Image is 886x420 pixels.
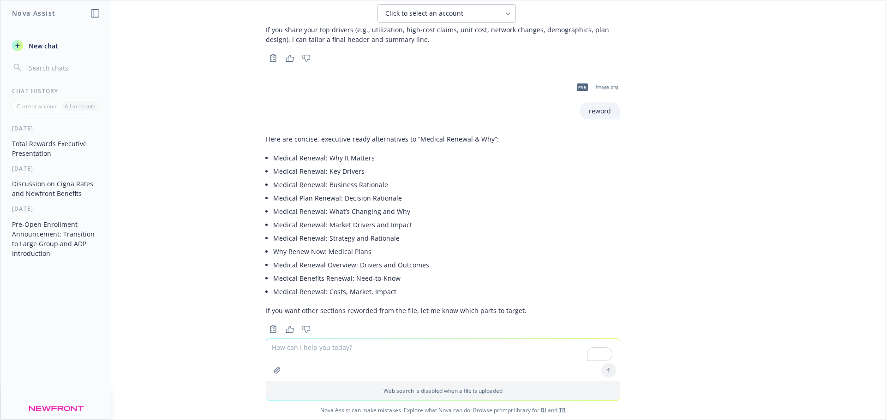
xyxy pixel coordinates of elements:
[266,306,527,315] p: If you want other sections reworded from the file, let me know which parts to target.
[559,406,566,414] a: TR
[266,339,620,381] textarea: To enrich screen reader interactions, please activate Accessibility in Grammarly extension settings
[8,217,104,261] button: Pre-Open Enrollment Announcement: Transition to Large Group and ADP Introduction
[17,102,58,110] p: Current account
[27,61,100,74] input: Search chats
[377,4,516,23] button: Click to select an account
[577,83,588,90] span: png
[4,401,882,420] span: Nova Assist can make mistakes. Explore what Nova can do: Browse prompt library for and
[589,106,611,116] p: reword
[266,134,527,144] p: Here are concise, executive-ready alternatives to “Medical Renewal & Why”:
[596,84,618,90] span: image.png
[273,191,527,205] li: Medical Plan Renewal: Decision Rationale
[1,87,111,95] div: Chat History
[12,8,55,18] h1: Nova Assist
[272,387,614,395] p: Web search is disabled when a file is uploaded
[266,25,620,44] p: If you share your top drivers (e.g., utilization, high-cost claims, unit cost, network changes, d...
[8,176,104,201] button: Discussion on Cigna Rates and Newfront Benefits
[1,124,111,132] div: [DATE]
[1,205,111,213] div: [DATE]
[273,231,527,245] li: Medical Renewal: Strategy and Rationale
[273,258,527,272] li: Medical Renewal Overview: Drivers and Outcomes
[269,54,277,62] svg: Copy to clipboard
[273,165,527,178] li: Medical Renewal: Key Drivers
[8,37,104,54] button: New chat
[273,245,527,258] li: Why Renew Now: Medical Plans
[541,406,546,414] a: BI
[273,272,527,285] li: Medical Benefits Renewal: Need-to-Know
[299,52,314,65] button: Thumbs down
[27,41,58,51] span: New chat
[269,325,277,333] svg: Copy to clipboard
[273,151,527,165] li: Medical Renewal: Why It Matters
[385,9,463,18] span: Click to select an account
[273,205,527,218] li: Medical Renewal: What’s Changing and Why
[273,178,527,191] li: Medical Renewal: Business Rationale
[571,76,620,99] div: pngimage.png
[65,102,96,110] p: All accounts
[1,165,111,172] div: [DATE]
[299,323,314,336] button: Thumbs down
[273,218,527,231] li: Medical Renewal: Market Drivers and Impact
[8,136,104,161] button: Total Rewards Executive Presentation
[273,285,527,298] li: Medical Renewal: Costs, Market, Impact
